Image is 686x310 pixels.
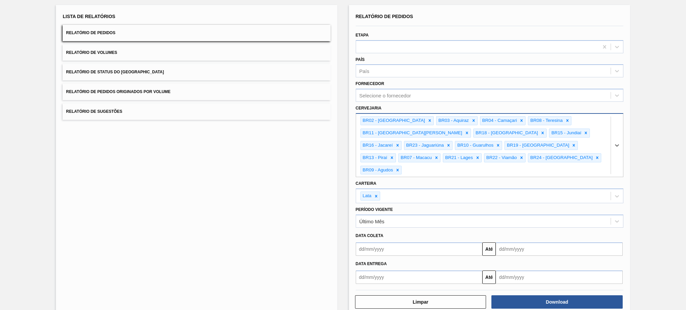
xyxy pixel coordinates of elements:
div: BR19 - [GEOGRAPHIC_DATA] [505,141,570,150]
span: Data Entrega [356,261,387,266]
button: Até [482,270,496,284]
div: BR09 - Agudos [361,166,394,174]
div: BR10 - Guarulhos [455,141,494,150]
div: BR16 - Jacareí [361,141,394,150]
span: Lista de Relatórios [63,14,115,19]
div: BR03 - Aquiraz [436,117,470,125]
button: Download [491,295,623,309]
label: País [356,57,365,62]
input: dd/mm/yyyy [496,242,623,256]
span: Relatório de Sugestões [66,109,122,114]
span: Relatório de Status do [GEOGRAPHIC_DATA] [66,70,164,74]
div: BR07 - Macacu [399,154,433,162]
label: Período Vigente [356,207,393,212]
label: Carteira [356,181,376,186]
span: Relatório de Pedidos Originados por Volume [66,89,170,94]
input: dd/mm/yyyy [356,270,483,284]
div: BR04 - Camaçari [480,117,518,125]
span: Data coleta [356,233,384,238]
div: BR11 - [GEOGRAPHIC_DATA][PERSON_NAME] [361,129,463,137]
div: BR02 - [GEOGRAPHIC_DATA] [361,117,426,125]
div: BR08 - Teresina [528,117,564,125]
label: Cervejaria [356,106,382,110]
div: Selecione o fornecedor [359,93,411,98]
button: Relatório de Status do [GEOGRAPHIC_DATA] [63,64,330,80]
div: País [359,68,369,74]
input: dd/mm/yyyy [356,242,483,256]
div: BR13 - Piraí [361,154,389,162]
input: dd/mm/yyyy [496,270,623,284]
div: BR23 - Jaguariúna [404,141,445,150]
div: BR22 - Viamão [484,154,518,162]
div: BR21 - Lages [443,154,474,162]
button: Até [482,242,496,256]
button: Relatório de Pedidos Originados por Volume [63,84,330,100]
span: Relatório de Volumes [66,50,117,55]
div: Lata [361,192,372,200]
label: Etapa [356,33,369,37]
button: Relatório de Volumes [63,45,330,61]
span: Relatório de Pedidos [356,14,413,19]
div: BR15 - Jundiaí [549,129,582,137]
div: BR18 - [GEOGRAPHIC_DATA] [474,129,539,137]
label: Fornecedor [356,81,384,86]
button: Relatório de Pedidos [63,25,330,41]
div: BR24 - [GEOGRAPHIC_DATA] [528,154,594,162]
div: Último Mês [359,218,385,224]
button: Relatório de Sugestões [63,103,330,120]
button: Limpar [355,295,486,309]
span: Relatório de Pedidos [66,30,115,35]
